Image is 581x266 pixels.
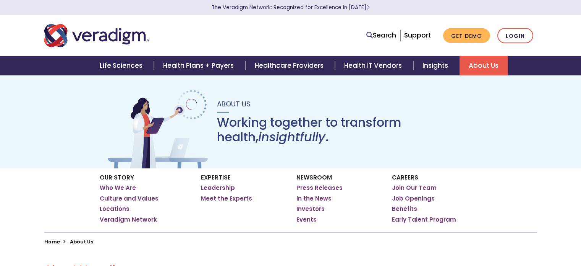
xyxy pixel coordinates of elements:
a: Veradigm Network [100,216,157,224]
a: Job Openings [392,195,435,202]
a: Support [404,31,431,40]
a: Get Demo [443,28,490,43]
a: Benefits [392,205,417,213]
span: Learn More [366,4,370,11]
img: Veradigm logo [44,23,149,48]
a: Home [44,238,60,245]
a: Leadership [201,184,235,192]
a: The Veradigm Network: Recognized for Excellence in [DATE]Learn More [212,4,370,11]
a: Early Talent Program [392,216,456,224]
a: Press Releases [296,184,343,192]
a: Locations [100,205,129,213]
a: Healthcare Providers [246,56,335,75]
a: Meet the Experts [201,195,252,202]
a: In the News [296,195,332,202]
a: About Us [460,56,508,75]
a: Health IT Vendors [335,56,413,75]
a: Login [497,28,533,44]
a: Events [296,216,317,224]
h1: Working together to transform health, . [217,115,475,145]
a: Life Sciences [91,56,154,75]
a: Who We Are [100,184,136,192]
a: Insights [413,56,460,75]
a: Investors [296,205,325,213]
a: Culture and Values [100,195,159,202]
a: Join Our Team [392,184,437,192]
span: About Us [217,99,251,109]
a: Health Plans + Payers [154,56,245,75]
a: Search [366,30,396,41]
em: insightfully [258,128,325,145]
